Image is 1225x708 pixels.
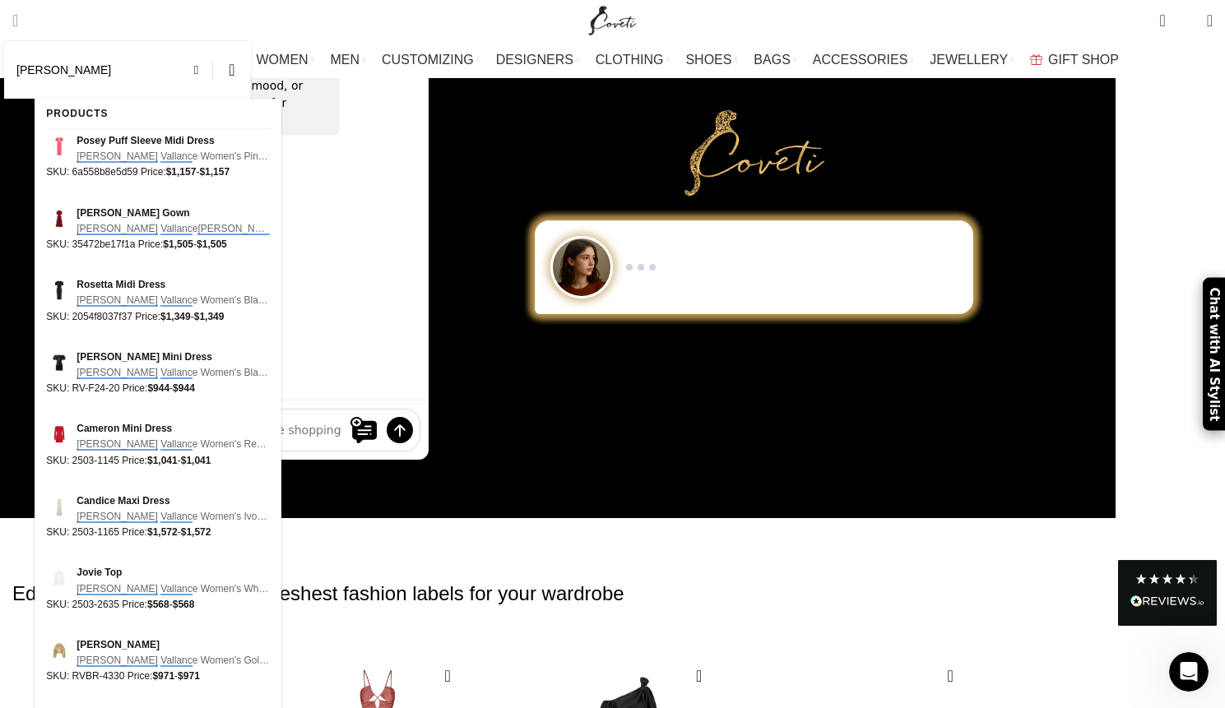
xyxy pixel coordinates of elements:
[35,277,281,325] a: Rosetta Midi Dress [PERSON_NAME] Vallance Women's Black Dresses e Black Rosetta … SKU: 2054f8037f...
[1181,16,1194,29] span: 0
[147,526,153,538] span: $
[12,547,1213,641] h2: Editor's Pick: Introducing the freshest fashion labels for your wardrobe
[4,41,251,99] input: Search
[147,599,169,610] bdi: 568
[77,349,270,365] span: [PERSON_NAME] Mini Dress
[35,493,281,541] a: Candice Maxi Dress [PERSON_NAME] Vallance Women's Ivory Clothing e [PERSON_NAME] … SKU: 2503-1165...
[46,206,72,232] img: Henrietta Button Gown
[199,166,205,178] span: $
[173,382,195,394] bdi: 944
[181,455,187,466] span: $
[77,206,270,221] span: [PERSON_NAME] Gown
[77,653,270,669] span: e Women's Gold Clothing e Gold Solana …
[438,666,458,687] a: Quick view
[331,44,365,76] a: MEN
[1135,572,1200,585] div: 4.28 Stars
[46,669,270,684] p: SKU: RVBR-4330 Price: -
[160,583,192,595] em: Vallanc
[160,311,191,322] bdi: 1,349
[46,493,72,520] img: Candice Maxi Dress
[147,455,153,466] span: $
[197,238,227,250] bdi: 1,505
[46,453,270,469] p: SKU: 2503-1145 Price: -
[194,311,200,322] span: $
[46,349,72,376] img: Lena Bow Mini Dress
[35,206,281,253] a: [PERSON_NAME] Gown [PERSON_NAME] Vallance[PERSON_NAME] e [PERSON_NAME] Gown Women's Red … SKU: 35...
[77,421,270,437] span: Cameron Mini Dress
[77,294,158,307] em: [PERSON_NAME]
[77,367,158,379] em: [PERSON_NAME]
[173,382,179,394] span: $
[77,493,270,509] span: Candice Maxi Dress
[1178,4,1195,37] div: My Wishlist
[178,670,183,682] span: $
[197,223,279,235] em: [PERSON_NAME]
[585,12,640,26] a: Site logo
[147,382,153,394] span: $
[199,166,230,178] bdi: 1,157
[152,670,158,682] span: $
[46,99,108,128] div: Products
[147,599,153,610] span: $
[46,164,270,180] p: SKU: 6a558b8e5d59 Price: -
[754,44,796,76] a: BAGS
[77,133,270,149] span: Posey Puff Sleeve Midi Dress
[382,52,474,67] span: CUSTOMIZING
[46,637,72,664] img: Solana Jacket
[46,565,72,591] img: Jovie Top
[684,110,824,196] img: Primary Gold
[147,526,178,538] bdi: 1,572
[46,309,270,325] p: SKU: 2054f8037f37 Price: -
[4,4,26,37] a: Search
[1169,652,1209,692] iframe: Intercom live chat
[4,44,1221,76] div: Main navigation
[685,44,737,76] a: SHOES
[77,293,270,308] span: e Women's Black Dresses e Black Rosetta …
[77,223,158,235] em: [PERSON_NAME]
[160,150,192,163] em: Vallanc
[160,367,192,379] em: Vallanc
[77,655,158,667] em: [PERSON_NAME]
[163,238,193,250] bdi: 1,505
[152,670,174,682] bdi: 971
[160,294,192,307] em: Vallanc
[46,237,270,252] p: SKU: 35472be17f1a Price: -
[257,44,314,76] a: WOMEN
[496,44,579,76] a: DESIGNERS
[160,438,192,451] em: Vallanc
[166,166,172,178] span: $
[77,437,270,452] span: e Women's Red Clothing e [PERSON_NAME] …
[1130,595,1204,607] img: REVIEWS.io
[77,509,270,525] span: e Women's Ivory Clothing e [PERSON_NAME] …
[77,581,270,597] span: e Women's White Clothing e [PERSON_NAME] …
[181,455,211,466] bdi: 1,041
[147,455,178,466] bdi: 1,041
[257,52,309,67] span: WOMEN
[1030,54,1042,65] img: GiftBag
[77,438,158,451] em: [PERSON_NAME]
[77,511,158,523] em: [PERSON_NAME]
[596,52,664,67] span: CLOTHING
[166,166,197,178] bdi: 1,157
[46,525,270,540] p: SKU: 2503-1165 Price: -
[173,599,179,610] span: $
[1118,560,1217,626] div: Read All Reviews
[46,381,270,396] p: SKU: RV-F24-20 Price: -
[754,52,790,67] span: BAGS
[813,44,914,76] a: ACCESSORIES
[46,421,72,447] img: Cameron Mini Dress
[930,52,1008,67] span: JEWELLERY
[35,565,281,613] a: Jovie Top [PERSON_NAME] Vallance Women's White Clothing e [PERSON_NAME] … SKU: 2503-2635 Price:$5...
[1161,8,1173,21] span: 0
[147,382,169,394] bdi: 944
[77,583,158,595] em: [PERSON_NAME]
[1048,52,1119,67] span: GIFT SHOP
[194,311,225,322] bdi: 1,349
[35,133,281,181] a: Posey Puff Sleeve Midi Dress [PERSON_NAME] Vallance Women's Pink Dresses e Pink [PERSON_NAME] … S...
[1151,4,1173,37] a: 0
[160,655,192,667] em: Vallanc
[46,597,270,613] p: SKU: 2503-2635 Price: -
[930,44,1014,76] a: JEWELLERY
[813,52,908,67] span: ACCESSORIES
